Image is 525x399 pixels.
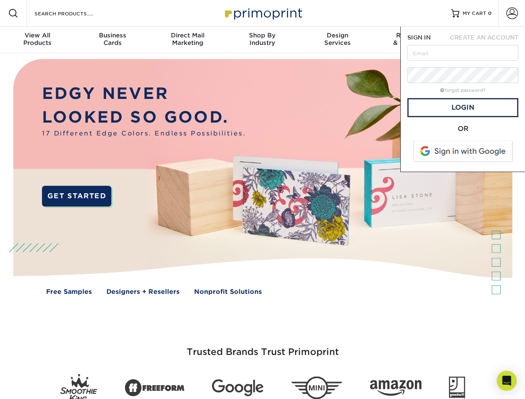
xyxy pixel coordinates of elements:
div: Cards [75,32,150,47]
a: DesignServices [300,27,375,53]
a: GET STARTED [42,186,111,207]
span: MY CART [463,10,486,17]
div: Services [300,32,375,47]
input: Email [407,45,518,61]
p: EDGY NEVER [42,82,246,106]
a: Resources& Templates [375,27,450,53]
a: Designers + Resellers [106,287,180,297]
a: Direct MailMarketing [150,27,225,53]
div: & Templates [375,32,450,47]
span: Shop By [225,32,300,39]
span: Business [75,32,150,39]
a: BusinessCards [75,27,150,53]
img: Primoprint [221,4,304,22]
div: Industry [225,32,300,47]
a: Login [407,98,518,117]
a: forgot password? [440,88,486,93]
img: Amazon [370,380,421,396]
img: Google [212,379,264,397]
span: Resources [375,32,450,39]
span: Design [300,32,375,39]
img: Goodwill [449,377,465,399]
span: 17 Different Edge Colors. Endless Possibilities. [42,129,246,138]
span: Direct Mail [150,32,225,39]
div: OR [407,124,518,134]
p: LOOKED SO GOOD. [42,106,246,129]
a: Nonprofit Solutions [194,287,262,297]
span: 0 [488,10,492,16]
a: Free Samples [46,287,92,297]
span: SIGN IN [407,34,431,41]
input: SEARCH PRODUCTS..... [34,8,115,18]
a: Shop ByIndustry [225,27,300,53]
span: CREATE AN ACCOUNT [450,34,518,41]
h3: Trusted Brands Trust Primoprint [20,327,506,367]
div: Open Intercom Messenger [497,371,517,391]
div: Marketing [150,32,225,47]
